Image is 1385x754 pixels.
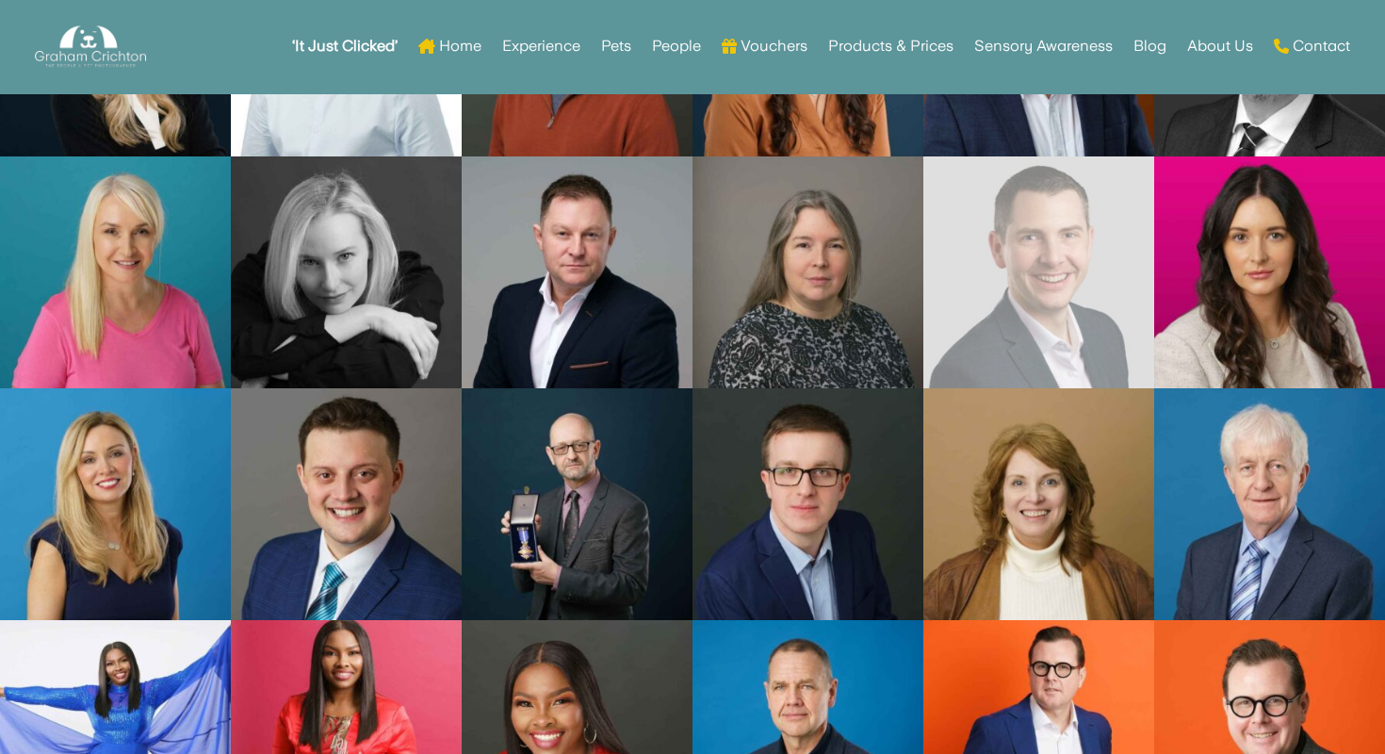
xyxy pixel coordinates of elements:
[1154,388,1385,620] a: Open image in lightbox
[462,388,692,620] a: Open image in lightbox
[418,9,481,83] a: Home
[1187,9,1253,83] a: About Us
[923,388,1154,620] a: Open image in lightbox
[923,156,1154,388] a: Open image in lightbox
[231,156,462,388] a: Open image in lightbox
[1154,156,1385,388] a: Open image in lightbox
[722,9,807,83] a: Vouchers
[828,9,953,83] a: Products & Prices
[462,156,692,388] a: Open image in lightbox
[601,9,631,83] a: Pets
[692,156,923,388] a: Open image in lightbox
[502,9,580,83] a: Experience
[1274,9,1350,83] a: Contact
[292,9,398,83] a: ‘It Just Clicked’
[692,388,923,620] a: Open image in lightbox
[231,388,462,620] a: Open image in lightbox
[35,21,146,73] img: Graham Crichton Photography Logo - Graham Crichton - Belfast Family & Pet Photography Studio
[292,40,398,53] strong: ‘It Just Clicked’
[652,9,701,83] a: People
[974,9,1113,83] a: Sensory Awareness
[1133,9,1166,83] a: Blog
